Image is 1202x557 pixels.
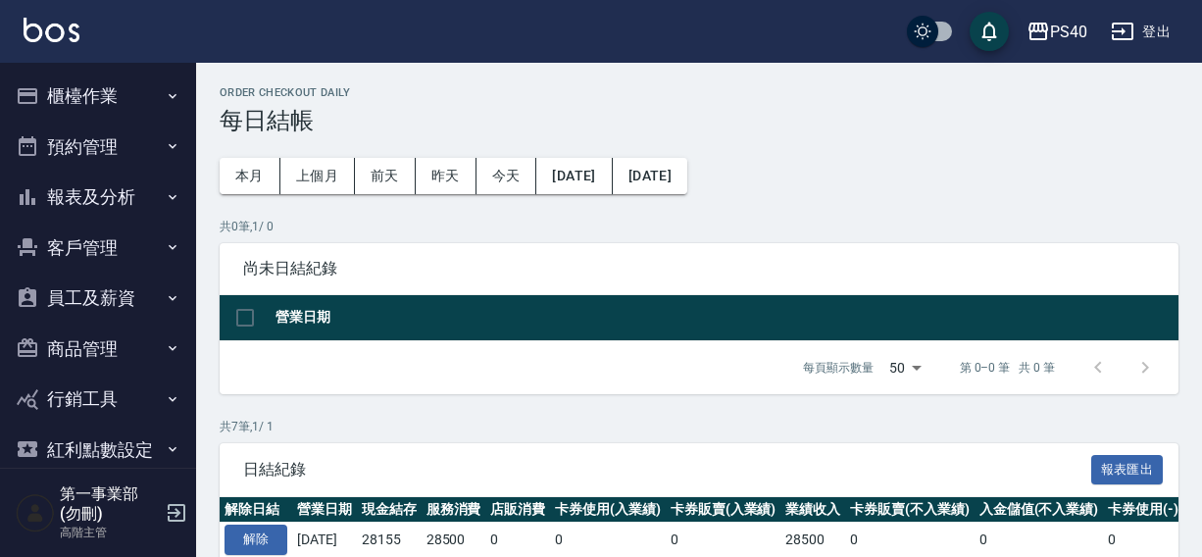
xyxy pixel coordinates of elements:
[1103,497,1183,523] th: 卡券使用(-)
[243,460,1091,480] span: 日結紀錄
[243,259,1155,278] span: 尚未日結紀錄
[220,497,292,523] th: 解除日結
[60,484,160,524] h5: 第一事業部 (勿刪)
[8,374,188,425] button: 行銷工具
[271,295,1178,341] th: 營業日期
[8,172,188,223] button: 報表及分析
[613,158,687,194] button: [DATE]
[8,223,188,274] button: 客戶管理
[970,12,1009,51] button: save
[16,493,55,532] img: Person
[1091,455,1164,485] button: 報表匯出
[422,497,486,523] th: 服務消費
[881,341,928,394] div: 50
[803,359,874,377] p: 每頁顯示數量
[220,107,1178,134] h3: 每日結帳
[60,524,160,541] p: 高階主管
[8,122,188,173] button: 預約管理
[8,71,188,122] button: 櫃檯作業
[476,158,537,194] button: 今天
[220,86,1178,99] h2: Order checkout daily
[225,525,287,555] button: 解除
[24,18,79,42] img: Logo
[357,497,422,523] th: 現金結存
[975,497,1104,523] th: 入金儲值(不入業績)
[485,497,550,523] th: 店販消費
[355,158,416,194] button: 前天
[666,497,781,523] th: 卡券販賣(入業績)
[416,158,476,194] button: 昨天
[220,158,280,194] button: 本月
[8,273,188,324] button: 員工及薪資
[220,418,1178,435] p: 共 7 筆, 1 / 1
[845,497,975,523] th: 卡券販賣(不入業績)
[8,324,188,375] button: 商品管理
[220,218,1178,235] p: 共 0 筆, 1 / 0
[292,497,357,523] th: 營業日期
[1103,14,1178,50] button: 登出
[550,497,666,523] th: 卡券使用(入業績)
[280,158,355,194] button: 上個月
[1050,20,1087,44] div: PS40
[8,425,188,476] button: 紅利點數設定
[960,359,1055,377] p: 第 0–0 筆 共 0 筆
[780,497,845,523] th: 業績收入
[1019,12,1095,52] button: PS40
[1091,459,1164,478] a: 報表匯出
[536,158,612,194] button: [DATE]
